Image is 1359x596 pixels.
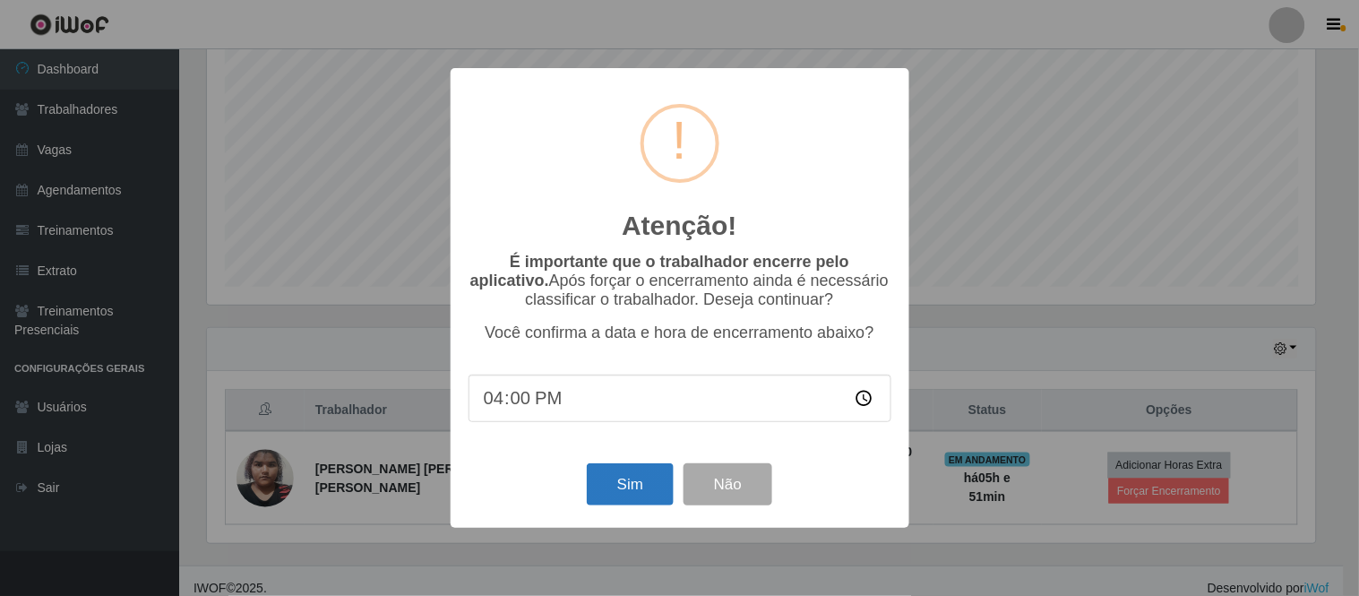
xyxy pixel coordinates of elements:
[684,463,772,505] button: Não
[469,253,891,309] p: Após forçar o encerramento ainda é necessário classificar o trabalhador. Deseja continuar?
[469,324,891,342] p: Você confirma a data e hora de encerramento abaixo?
[470,253,849,289] b: É importante que o trabalhador encerre pelo aplicativo.
[587,463,674,505] button: Sim
[622,210,736,242] h2: Atenção!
